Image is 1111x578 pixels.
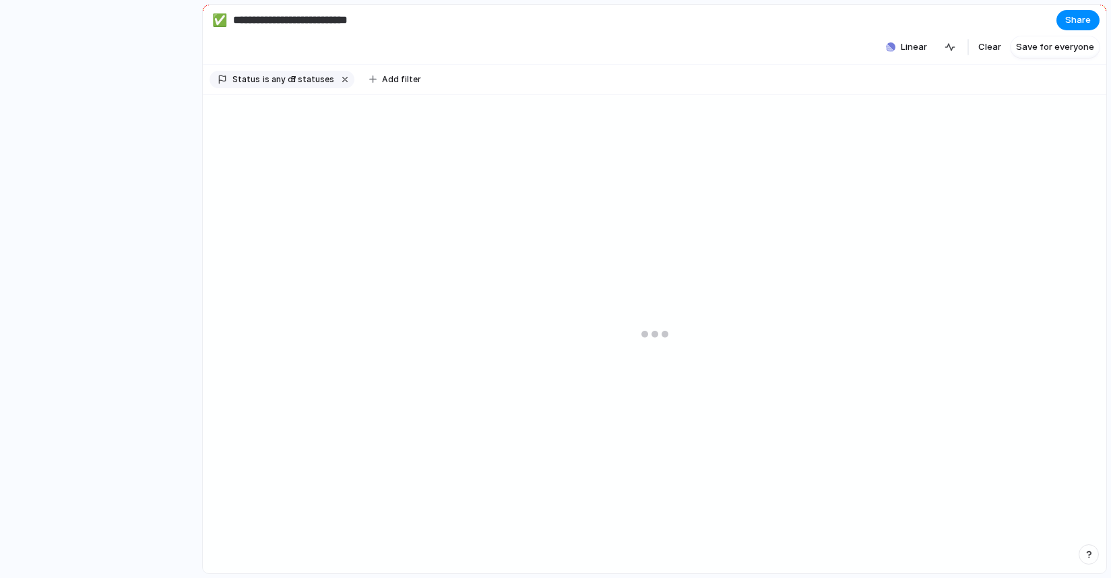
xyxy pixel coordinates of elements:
[382,73,421,86] span: Add filter
[212,11,227,29] div: ✅
[978,40,1001,54] span: Clear
[1065,13,1091,27] span: Share
[269,73,296,86] span: any of
[881,37,932,57] button: Linear
[260,72,298,87] button: isany of
[973,36,1007,58] button: Clear
[361,70,429,89] button: Add filter
[263,73,269,86] span: is
[297,72,337,87] button: 5 statuses
[286,73,334,86] span: statuses
[209,9,230,31] button: ✅
[1056,10,1100,30] button: Share
[286,74,298,84] span: 5
[1016,40,1094,54] span: Save for everyone
[1011,36,1100,58] button: Save for everyone
[232,73,260,86] span: Status
[901,40,927,54] span: Linear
